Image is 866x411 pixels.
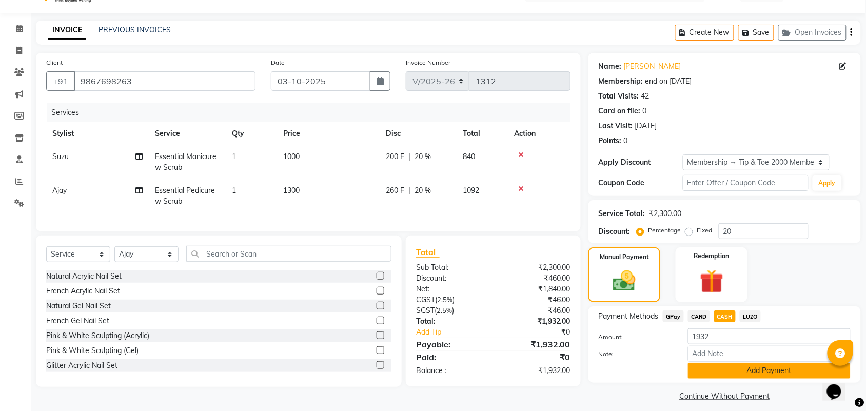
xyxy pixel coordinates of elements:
[606,268,643,294] img: _cash.svg
[599,61,622,72] div: Name:
[52,186,67,195] span: Ajay
[493,273,578,284] div: ₹460.00
[416,306,435,315] span: SGST
[599,121,633,131] div: Last Visit:
[693,267,731,296] img: _gift.svg
[493,284,578,295] div: ₹1,840.00
[437,296,452,304] span: 2.5%
[186,246,391,262] input: Search or Scan
[408,295,494,305] div: ( )
[643,106,647,116] div: 0
[675,25,734,41] button: Create New
[47,103,578,122] div: Services
[600,252,649,262] label: Manual Payment
[624,135,628,146] div: 0
[155,186,215,206] span: Essential Pedicure w Scrub
[599,311,659,322] span: Payment Methods
[406,58,450,67] label: Invoice Number
[591,391,859,402] a: Continue Without Payment
[226,122,277,145] th: Qty
[46,360,117,371] div: Glitter Acrylic Nail Set
[46,122,149,145] th: Stylist
[591,349,680,359] label: Note:
[624,61,681,72] a: [PERSON_NAME]
[599,76,643,87] div: Membership:
[599,106,641,116] div: Card on file:
[591,332,680,342] label: Amount:
[778,25,847,41] button: Open Invoices
[645,76,692,87] div: end on [DATE]
[283,186,300,195] span: 1300
[599,135,622,146] div: Points:
[283,152,300,161] span: 1000
[599,157,683,168] div: Apply Discount
[437,306,452,315] span: 2.5%
[688,346,851,362] input: Add Note
[740,310,761,322] span: LUZO
[649,208,682,219] div: ₹2,300.00
[508,122,570,145] th: Action
[232,152,236,161] span: 1
[408,151,410,162] span: |
[46,345,139,356] div: Pink & White Sculpting (Gel)
[232,186,236,195] span: 1
[380,122,457,145] th: Disc
[46,316,109,326] div: French Gel Nail Set
[415,151,431,162] span: 20 %
[408,305,494,316] div: ( )
[46,301,111,311] div: Natural Gel Nail Set
[599,226,631,237] div: Discount:
[386,185,404,196] span: 260 F
[641,91,649,102] div: 42
[688,363,851,379] button: Add Payment
[271,58,285,67] label: Date
[714,310,736,322] span: CASH
[46,271,122,282] div: Natural Acrylic Nail Set
[408,262,494,273] div: Sub Total:
[493,305,578,316] div: ₹46.00
[277,122,380,145] th: Price
[688,328,851,344] input: Amount
[46,71,75,91] button: +91
[635,121,657,131] div: [DATE]
[599,178,683,188] div: Coupon Code
[48,21,86,40] a: INVOICE
[52,152,69,161] span: Suzu
[46,286,120,297] div: French Acrylic Nail Set
[493,351,578,363] div: ₹0
[415,185,431,196] span: 20 %
[697,226,713,235] label: Fixed
[408,338,494,350] div: Payable:
[416,295,435,304] span: CGST
[416,247,440,258] span: Total
[149,122,226,145] th: Service
[493,365,578,376] div: ₹1,932.00
[507,327,578,338] div: ₹0
[493,338,578,350] div: ₹1,932.00
[463,186,479,195] span: 1092
[155,152,216,172] span: Essential Manicure w Scrub
[408,351,494,363] div: Paid:
[663,310,684,322] span: GPay
[463,152,475,161] span: 840
[694,251,730,261] label: Redemption
[688,310,710,322] span: CARD
[823,370,856,401] iframe: chat widget
[99,25,171,34] a: PREVIOUS INVOICES
[648,226,681,235] label: Percentage
[386,151,404,162] span: 200 F
[408,316,494,327] div: Total:
[408,284,494,295] div: Net:
[683,175,809,191] input: Enter Offer / Coupon Code
[457,122,508,145] th: Total
[493,316,578,327] div: ₹1,932.00
[408,327,507,338] a: Add Tip
[738,25,774,41] button: Save
[599,208,645,219] div: Service Total:
[493,295,578,305] div: ₹46.00
[408,273,494,284] div: Discount:
[46,58,63,67] label: Client
[813,175,842,191] button: Apply
[408,185,410,196] span: |
[493,262,578,273] div: ₹2,300.00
